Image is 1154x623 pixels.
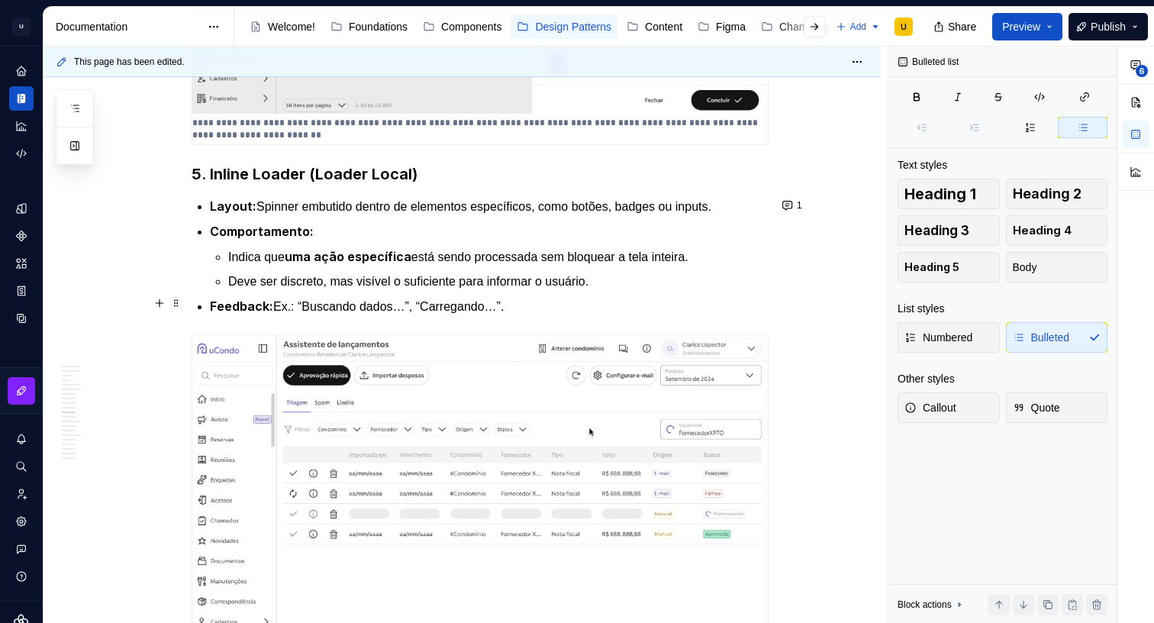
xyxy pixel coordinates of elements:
button: Heading 3 [898,215,1000,246]
div: List styles [898,301,944,316]
button: 1 [778,195,809,216]
strong: Layout: [210,199,256,214]
span: Heading 2 [1013,186,1081,202]
button: Callout [898,392,1000,423]
span: Publish [1091,19,1126,34]
div: Block actions [898,599,952,611]
p: Deve ser discreto, mas visível o suficiente para informar o usuário. [228,273,769,291]
span: Body [1013,260,1037,275]
button: Heading 5 [898,252,1000,282]
div: Block actions [898,594,965,615]
p: Indica que está sendo processada sem bloquear a tela inteira. [228,247,769,266]
div: Other styles [898,371,955,386]
a: Analytics [9,114,34,138]
button: Publish [1069,13,1148,40]
a: Components [417,15,508,39]
div: Content [645,19,682,34]
p: Spinner embutido dentro de elementos específicos, como botões, badges ou inputs. [210,197,769,216]
div: Text styles [898,157,947,173]
button: Numbered [898,322,1000,353]
button: U [3,10,40,43]
a: Foundations [324,15,414,39]
div: Documentation [56,19,200,34]
span: 6 [1136,65,1148,77]
a: Design tokens [9,196,34,221]
button: Body [1006,252,1108,282]
button: Add [831,16,885,37]
strong: uma ação específica [285,249,411,264]
a: Welcome! [243,15,321,39]
a: Storybook stories [9,279,34,303]
div: Figma [716,19,746,34]
span: 1 [797,199,802,211]
button: Share [926,13,986,40]
a: Design Patterns [511,15,617,39]
div: Foundations [349,19,408,34]
div: Page tree [243,11,828,42]
p: Ex.: “Buscando dados…”, “Carregando…”. [210,297,769,316]
a: Changelog [755,15,837,39]
button: Heading 1 [898,179,1000,209]
button: Heading 2 [1006,179,1108,209]
div: U [12,18,31,36]
a: Home [9,59,34,83]
div: Design Patterns [535,19,611,34]
span: Heading 5 [904,260,959,275]
span: Heading 1 [904,186,976,202]
button: Notifications [9,427,34,451]
div: U [901,21,907,33]
span: Numbered [904,330,972,345]
span: Heading 3 [904,223,969,238]
button: Quote [1006,392,1108,423]
div: Welcome! [268,19,315,34]
span: Heading 4 [1013,223,1072,238]
a: Settings [9,509,34,534]
button: Contact support [9,537,34,561]
span: Add [850,21,866,33]
a: Components [9,224,34,248]
a: Data sources [9,306,34,331]
button: Heading 4 [1006,215,1108,246]
a: Code automation [9,141,34,166]
span: Preview [1002,19,1040,34]
button: Preview [992,13,1062,40]
a: Content [621,15,688,39]
span: This page has been edited. [74,56,185,68]
button: Search ⌘K [9,454,34,479]
span: Share [948,19,976,34]
a: Documentation [9,86,34,111]
strong: 5. Inline Loader (Loader Local) [192,165,417,183]
strong: Comportamento: [210,224,314,239]
span: Quote [1013,400,1060,415]
span: Callout [904,400,956,415]
a: Invite team [9,482,34,506]
a: Figma [691,15,752,39]
strong: Feedback: [210,299,273,314]
a: Assets [9,251,34,276]
div: Components [441,19,501,34]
